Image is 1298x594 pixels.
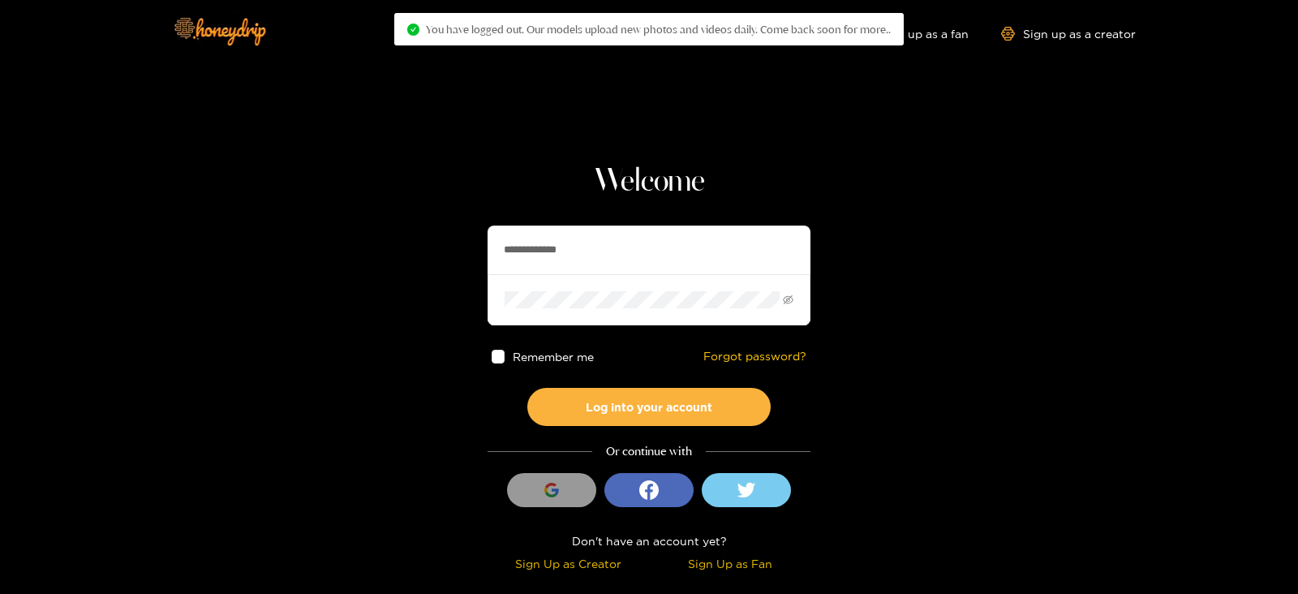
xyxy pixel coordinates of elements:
div: Don't have an account yet? [488,532,810,550]
div: Sign Up as Fan [653,554,806,573]
div: Sign Up as Creator [492,554,645,573]
button: Log into your account [527,388,771,426]
span: Remember me [514,351,595,363]
span: check-circle [407,24,419,36]
a: Sign up as a creator [1001,27,1136,41]
a: Sign up as a fan [857,27,969,41]
h1: Welcome [488,162,810,201]
div: Or continue with [488,442,810,461]
a: Forgot password? [703,350,806,364]
span: You have logged out. Our models upload new photos and videos daily. Come back soon for more.. [426,23,891,36]
span: eye-invisible [783,295,793,305]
